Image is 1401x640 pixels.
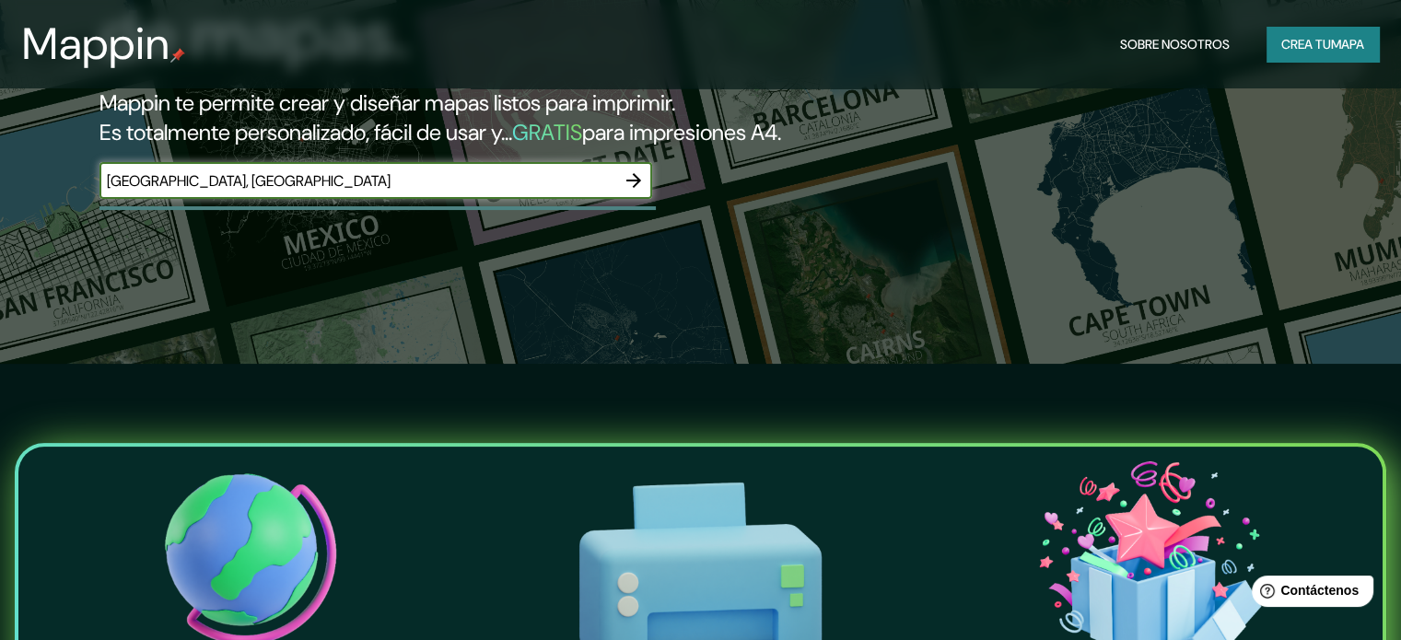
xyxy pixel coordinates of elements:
[1267,27,1379,62] button: Crea tumapa
[99,118,512,146] font: Es totalmente personalizado, fácil de usar y...
[170,48,185,63] img: pin de mapeo
[1120,36,1230,52] font: Sobre nosotros
[512,118,582,146] font: GRATIS
[99,88,675,117] font: Mappin te permite crear y diseñar mapas listos para imprimir.
[1331,36,1364,52] font: mapa
[1113,27,1237,62] button: Sobre nosotros
[582,118,781,146] font: para impresiones A4.
[1281,36,1331,52] font: Crea tu
[22,15,170,73] font: Mappin
[1237,568,1381,620] iframe: Lanzador de widgets de ayuda
[99,170,615,192] input: Elige tu lugar favorito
